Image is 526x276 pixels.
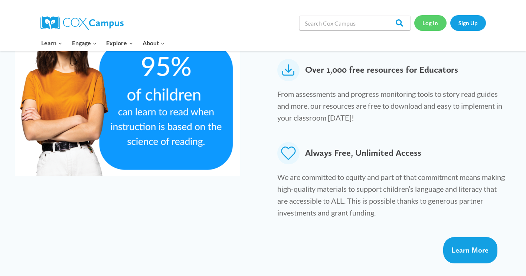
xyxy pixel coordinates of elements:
[414,15,447,30] a: Log In
[451,246,489,254] span: Learn More
[138,35,170,51] button: Child menu of About
[40,16,124,30] img: Cox Campus
[277,171,506,222] p: We are committed to equity and part of that commitment means making high-quality materials to sup...
[450,15,486,30] a: Sign Up
[37,35,68,51] button: Child menu of Learn
[277,88,506,127] p: From assessments and progress monitoring tools to story read guides and more, our resources are f...
[305,142,421,164] span: Always Free, Unlimited Access
[299,16,411,30] input: Search Cox Campus
[67,35,102,51] button: Child menu of Engage
[102,35,138,51] button: Child menu of Explore
[443,237,497,263] a: Learn More
[305,59,458,81] span: Over 1,000 free resources for Educators
[37,35,170,51] nav: Primary Navigation
[414,15,486,30] nav: Secondary Navigation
